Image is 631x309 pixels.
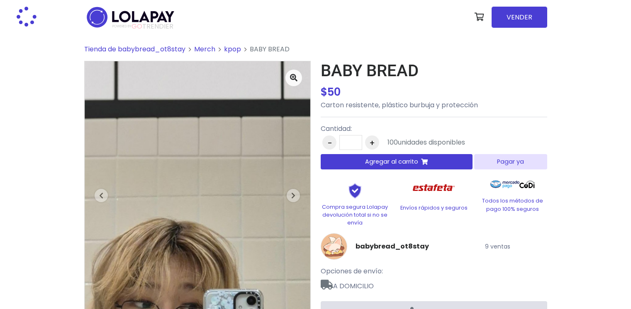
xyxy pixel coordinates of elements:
p: Carton resistente, plástico burbuja y protección [321,100,547,110]
img: Shield [334,183,376,198]
p: Todos los métodos de pago 100% seguros [478,197,547,212]
p: Envíos rápidos y seguros [400,204,468,212]
span: GO [132,22,142,31]
img: babybread_ot8stay [321,233,347,260]
img: Estafeta Logo [406,176,461,200]
a: VENDER [492,7,547,28]
span: Agregar al carrito [365,157,418,166]
span: POWERED BY [112,24,132,29]
div: unidades disponibles [387,138,465,147]
h1: BABY BREAD [321,61,547,81]
nav: breadcrumb [84,44,547,61]
button: + [365,135,379,150]
button: - [322,135,336,150]
small: 9 ventas [485,242,510,251]
p: Cantidad: [321,124,465,134]
span: TRENDIER [112,23,173,30]
button: Pagar ya [474,154,547,169]
a: babybread_ot8stay [356,241,429,251]
button: Agregar al carrito [321,154,473,169]
span: 100 [387,138,398,147]
a: Tienda de babybread_ot8stay [84,44,185,54]
span: Opciones de envío: [321,266,383,276]
img: Mercado Pago Logo [490,176,520,193]
div: $ [321,84,547,100]
span: A DOMICILIO [321,276,547,291]
a: Merch [194,44,215,54]
span: BABY BREAD [250,44,290,54]
a: kpop [224,44,241,54]
span: 50 [327,84,341,99]
img: Codi Logo [519,176,535,193]
img: logo [84,4,177,30]
p: Compra segura Lolapay devolución total si no se envía [321,203,390,227]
